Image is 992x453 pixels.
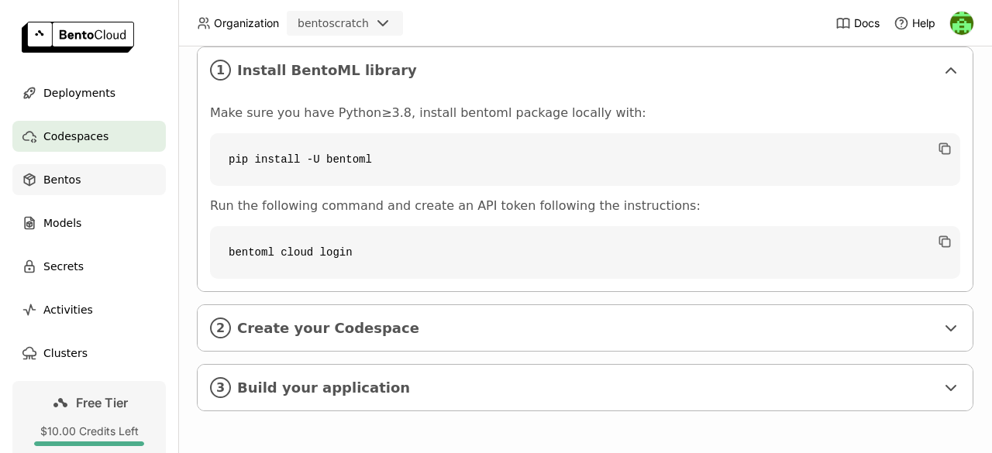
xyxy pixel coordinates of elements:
[237,320,935,337] span: Create your Codespace
[912,16,935,30] span: Help
[22,22,134,53] img: logo
[214,16,279,30] span: Organization
[854,16,880,30] span: Docs
[198,305,973,351] div: 2Create your Codespace
[25,424,153,438] div: $10.00 Credits Left
[370,16,372,32] input: Selected bentoscratch.
[950,12,973,35] img: andre austin
[210,377,231,398] i: 3
[43,344,88,362] span: Clusters
[12,294,166,325] a: Activities
[237,379,935,396] span: Build your application
[43,170,81,189] span: Bentos
[210,105,960,121] p: Make sure you have Python≥3.8, install bentoml package locally with:
[12,251,166,282] a: Secrets
[43,127,108,146] span: Codespaces
[12,164,166,195] a: Bentos
[198,47,973,93] div: 1Install BentoML library
[237,62,935,79] span: Install BentoML library
[894,15,935,31] div: Help
[43,300,93,319] span: Activities
[43,84,115,102] span: Deployments
[12,77,166,108] a: Deployments
[12,208,166,239] a: Models
[76,395,128,410] span: Free Tier
[198,365,973,410] div: 3Build your application
[835,15,880,31] a: Docs
[43,257,84,276] span: Secrets
[43,214,81,232] span: Models
[12,338,166,369] a: Clusters
[210,226,960,279] code: bentoml cloud login
[210,60,231,81] i: 1
[12,121,166,152] a: Codespaces
[298,15,369,31] div: bentoscratch
[210,133,960,186] code: pip install -U bentoml
[210,198,960,214] p: Run the following command and create an API token following the instructions:
[210,317,231,338] i: 2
